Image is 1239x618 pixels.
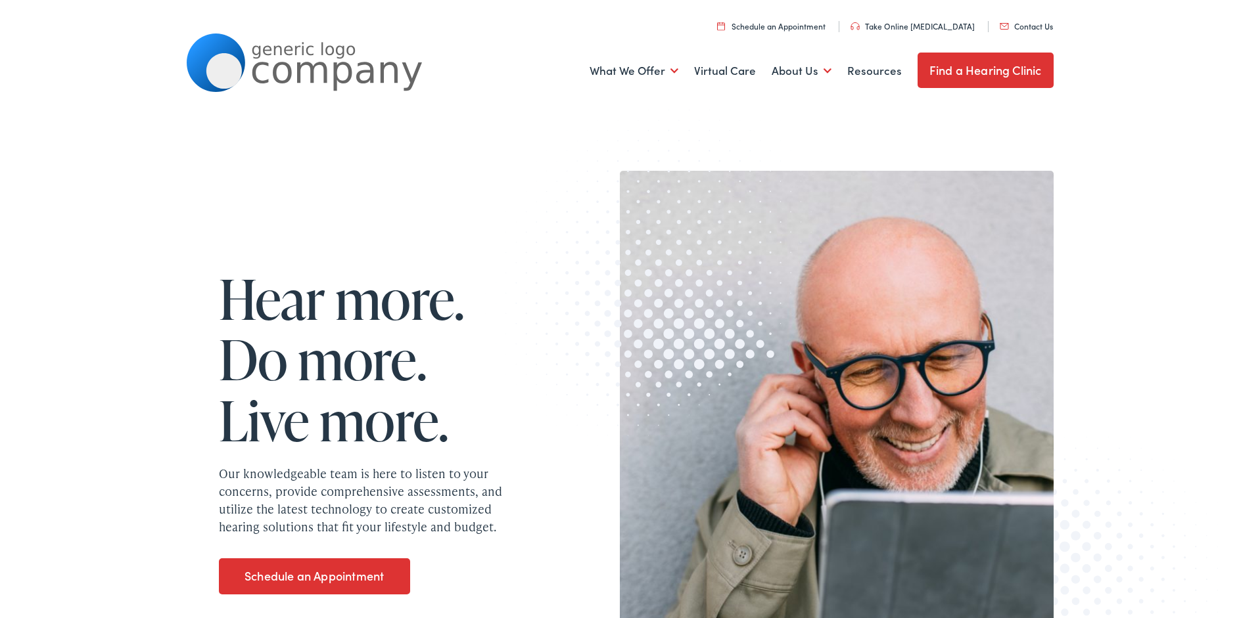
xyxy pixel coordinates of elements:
img: utility icon [851,22,860,30]
img: utility icon [1000,23,1009,30]
span: more. [335,268,464,328]
span: Live [219,389,310,450]
a: Schedule an Appointment [717,20,826,32]
a: What We Offer [590,47,678,95]
img: Graphic image with a halftone pattern, contributing to the site's visual design. [485,89,832,446]
span: Do [219,328,287,389]
img: utility icon [717,22,725,30]
span: more. [298,328,427,389]
span: Hear [219,268,325,328]
p: Our knowledgeable team is here to listen to your concerns, provide comprehensive assessments, and... [219,464,534,535]
a: Contact Us [1000,20,1053,32]
a: About Us [772,47,831,95]
a: Resources [847,47,902,95]
a: Virtual Care [694,47,756,95]
a: Find a Hearing Clinic [918,53,1054,88]
span: more. [319,389,448,450]
a: Schedule an Appointment [219,558,410,595]
a: Take Online [MEDICAL_DATA] [851,20,975,32]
